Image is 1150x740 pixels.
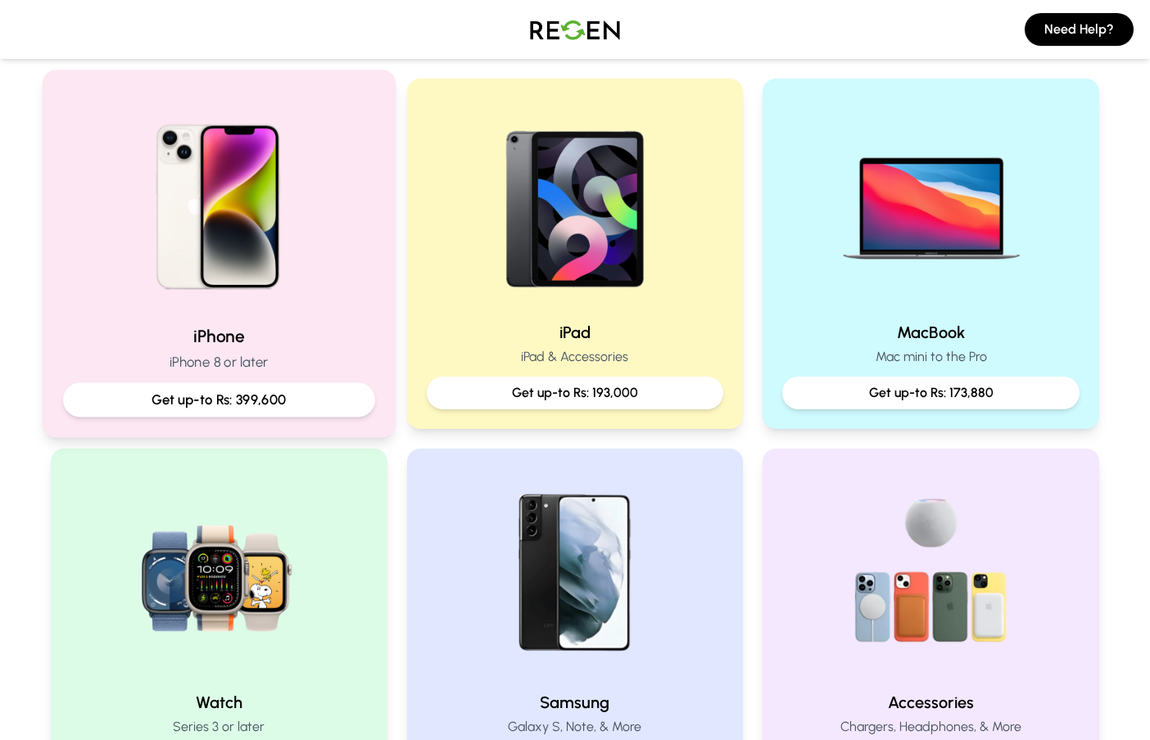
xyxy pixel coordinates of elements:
img: Watch [114,468,324,678]
img: MacBook [826,98,1036,308]
img: Accessories [826,468,1036,678]
p: Get up-to Rs: 193,000 [440,383,711,403]
p: Galaxy S, Note, & More [427,717,724,737]
h2: Samsung [427,691,724,714]
h2: iPad [427,321,724,344]
p: Get up-to Rs: 399,600 [77,390,361,410]
p: Series 3 or later [70,717,368,737]
h2: Watch [70,691,368,714]
p: iPhone 8 or later [63,352,375,372]
h2: Accessories [782,691,1080,714]
h2: MacBook [782,321,1080,344]
img: Logo [518,7,632,52]
button: Need Help? [1025,13,1134,46]
img: iPad [470,98,680,308]
p: Get up-to Rs: 173,880 [795,383,1066,403]
p: Mac mini to the Pro [782,347,1080,367]
p: iPad & Accessories [427,347,724,367]
img: iPhone [109,91,329,311]
h2: iPhone [63,324,375,348]
img: Samsung [470,468,680,678]
p: Chargers, Headphones, & More [782,717,1080,737]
